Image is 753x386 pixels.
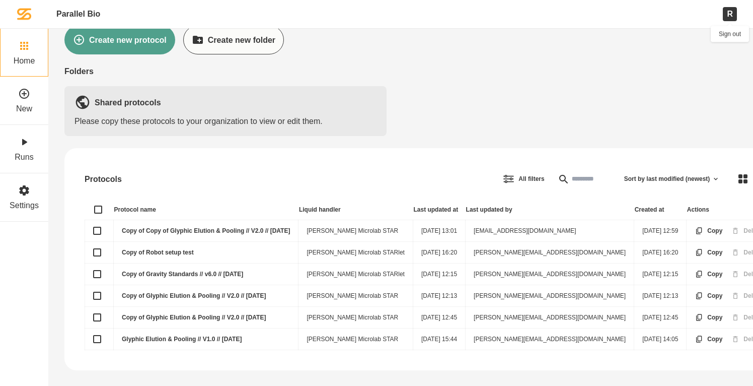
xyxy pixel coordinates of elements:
td: [DATE] 12:13 [413,285,465,307]
td: [DATE] 12:59 [634,220,687,242]
button: Copy of Glyphic Elution & Pooling // V2.0 // [DATE] [93,292,101,300]
td: [DATE] 16:20 [413,242,465,264]
td: [PERSON_NAME][EMAIL_ADDRESS][DOMAIN_NAME] [466,264,634,285]
td: [DATE] 16:20 [634,242,687,264]
div: Please copy these protocols to your organization to view or edit them. [74,116,376,126]
td: [DATE] 12:45 [413,307,465,329]
button: Filter protocol [494,164,553,194]
td: [PERSON_NAME][EMAIL_ADDRESS][DOMAIN_NAME] [466,307,634,329]
td: [DATE] 12:15 [413,264,465,285]
button: Copy [687,305,731,330]
td: [EMAIL_ADDRESS][DOMAIN_NAME] [466,220,634,242]
label: Settings [10,201,39,210]
button: Copy [687,218,731,243]
td: [PERSON_NAME] Microlab STARlet [298,242,413,264]
button: Copy [687,327,731,352]
td: [PERSON_NAME] Microlab STAR [298,220,413,242]
img: Spaero logomark [17,7,31,21]
td: [DATE] 12:15 [634,264,687,285]
td: [DATE] 12:45 [634,307,687,329]
div: Protocols [85,174,122,184]
a: Parallel Bio [56,9,100,19]
td: [PERSON_NAME][EMAIL_ADDRESS][DOMAIN_NAME] [466,242,634,264]
button: Copy of Gravity Standards // v6.0 // [DATE] [93,270,101,278]
button: Create new folder [183,25,284,54]
a: Copy of Copy of Glyphic Elution & Pooling // V2.0 // [DATE] [122,227,290,234]
button: Select all protocols [94,206,102,214]
td: [PERSON_NAME][EMAIL_ADDRESS][DOMAIN_NAME] [466,285,634,307]
th: Protocol name [114,200,298,220]
td: [PERSON_NAME][EMAIL_ADDRESS][DOMAIN_NAME] [466,329,634,350]
button: Copy [687,262,731,287]
label: Home [14,56,35,66]
label: Runs [15,152,33,162]
td: [PERSON_NAME] Microlab STAR [298,285,413,307]
span: Sort by last modified (newest) [624,175,710,182]
td: [DATE] 12:13 [634,285,687,307]
th: Liquid handler [298,200,413,220]
button: Copy [687,240,731,265]
td: [DATE] 15:44 [413,329,465,350]
th: Last updated by [466,200,634,220]
a: Copy of Glyphic Elution & Pooling // V2.0 // [DATE] [122,292,266,299]
td: [DATE] 14:05 [634,329,687,350]
button: Copy of Copy of Glyphic Elution & Pooling // V2.0 // [DATE] [93,227,101,235]
button: Create new protocol [64,25,175,54]
a: Copy of Robot setup test [122,249,194,256]
label: New [16,104,32,113]
th: Last updated at [413,200,465,220]
td: [DATE] 13:01 [413,220,465,242]
button: Copy of Glyphic Elution & Pooling // V2.0 // [DATE] [93,313,101,321]
th: Created at [634,200,687,220]
button: Copy [687,283,731,308]
a: Copy of Gravity Standards // v6.0 // [DATE] [122,271,243,278]
td: [PERSON_NAME] Microlab STAR [298,329,413,350]
button: Glyphic Elution & Pooling // V1.0 // [DATE] [93,335,101,343]
a: Glyphic Elution & Pooling // V1.0 // [DATE] [122,336,242,343]
a: Copy of Glyphic Elution & Pooling // V2.0 // [DATE] [122,314,266,321]
div: Shared protocols [95,98,376,107]
div: R [723,7,737,21]
div: Folders [64,67,737,76]
td: [PERSON_NAME] Microlab STAR [298,307,413,329]
button: Copy of Robot setup test [93,248,101,256]
td: [PERSON_NAME] Microlab STARlet [298,264,413,285]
